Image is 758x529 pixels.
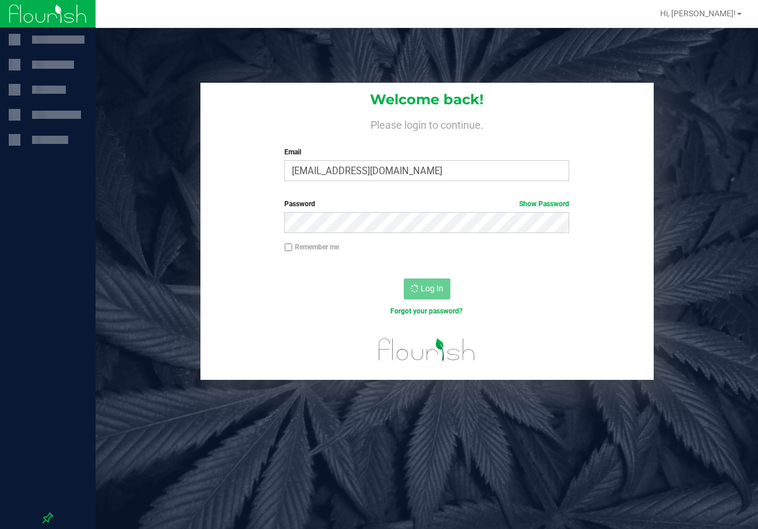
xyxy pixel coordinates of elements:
span: Password [284,200,315,208]
a: Forgot your password? [390,307,463,315]
label: Remember me [284,242,339,252]
span: Hi, [PERSON_NAME]! [660,9,736,18]
a: Show Password [519,200,569,208]
h1: Welcome back! [200,92,654,107]
h4: Please login to continue. [200,117,654,131]
input: Remember me [284,244,292,252]
span: Log In [421,284,443,293]
button: Log In [404,278,450,299]
img: flourish_logo.svg [370,329,484,371]
label: Email [284,147,569,157]
label: Pin the sidebar to full width on large screens [42,512,54,524]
